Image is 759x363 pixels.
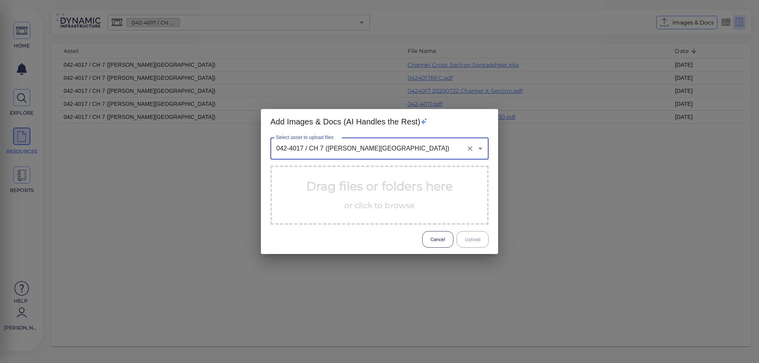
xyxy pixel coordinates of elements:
span: or click to browse [344,201,415,210]
button: Open [475,143,486,154]
button: Cancel [422,231,453,248]
p: Drag files or folders here [306,177,453,213]
iframe: Chat [725,327,753,357]
h2: Add Images & Docs (AI Handles the Rest) [270,115,489,128]
button: Clear [464,143,476,154]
